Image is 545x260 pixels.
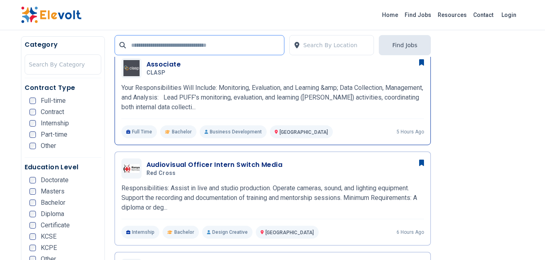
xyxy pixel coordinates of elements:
[146,69,166,77] span: CLASP
[41,233,56,240] span: KCSE
[379,35,430,55] button: Find Jobs
[41,222,70,229] span: Certificate
[29,120,36,127] input: Internship
[29,211,36,217] input: Diploma
[41,143,56,149] span: Other
[121,125,157,138] p: Full Time
[25,83,101,93] h5: Contract Type
[146,60,181,69] h3: Associate
[29,245,36,251] input: KCPE
[123,164,140,173] img: Red cross
[29,98,36,104] input: Full-time
[41,188,65,195] span: Masters
[397,129,424,135] p: 5 hours ago
[434,8,470,21] a: Resources
[41,98,66,104] span: Full-time
[280,129,328,135] span: [GEOGRAPHIC_DATA]
[29,177,36,183] input: Doctorate
[29,131,36,138] input: Part-time
[25,40,101,50] h5: Category
[121,58,424,138] a: CLASPAssociateCLASPYour Responsibilities Will Include: Monitoring, Evaluation, and Learning &amp;...
[505,221,545,260] iframe: Chat Widget
[202,226,253,239] p: Design Creative
[41,200,65,206] span: Bachelor
[121,158,424,239] a: Red crossAudiovisual Officer Intern Switch MediaRed crossResponsibilities: Assist in live and stu...
[41,177,69,183] span: Doctorate
[497,7,521,23] a: Login
[121,226,160,239] p: Internship
[401,8,434,21] a: Find Jobs
[172,129,192,135] span: Bachelor
[174,229,194,235] span: Bachelor
[29,143,36,149] input: Other
[146,170,176,177] span: Red cross
[29,222,36,229] input: Certificate
[29,188,36,195] input: Masters
[397,229,424,235] p: 6 hours ago
[379,8,401,21] a: Home
[25,162,101,172] h5: Education Level
[29,233,36,240] input: KCSE
[41,245,57,251] span: KCPE
[29,200,36,206] input: Bachelor
[123,60,140,76] img: CLASP
[146,160,283,170] h3: Audiovisual Officer Intern Switch Media
[41,211,64,217] span: Diploma
[121,183,424,212] p: Responsibilities: Assist in live and studio production. Operate cameras, sound, and lighting equi...
[265,230,314,235] span: [GEOGRAPHIC_DATA]
[21,6,81,23] img: Elevolt
[121,83,424,112] p: Your Responsibilities Will Include: Monitoring, Evaluation, and Learning &amp; Data Collection, M...
[41,120,69,127] span: Internship
[41,109,64,115] span: Contract
[200,125,267,138] p: Business Development
[29,109,36,115] input: Contract
[470,8,497,21] a: Contact
[41,131,67,138] span: Part-time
